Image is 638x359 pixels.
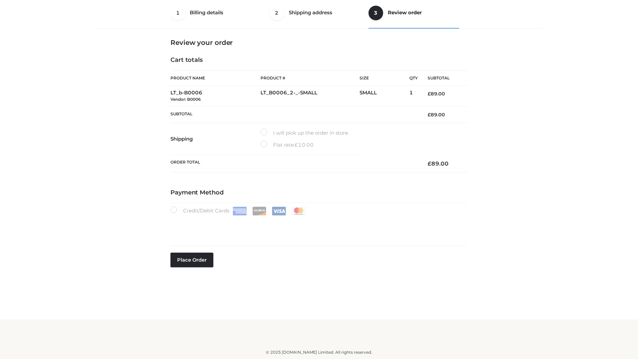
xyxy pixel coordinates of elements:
span: £ [428,112,431,118]
span: £ [428,160,431,167]
div: © 2025 [DOMAIN_NAME] Limited. All rights reserved. [99,349,539,356]
bdi: 89.00 [428,112,445,118]
span: £ [295,142,298,148]
img: Discover [252,207,266,215]
label: Credit/Debit Cards [170,206,306,215]
img: Amex [233,207,247,215]
th: Product # [261,70,360,86]
iframe: Secure payment input frame [169,214,466,238]
small: Vendor: B0006 [170,97,201,102]
td: LT_b-B0006 [170,86,261,107]
th: Shipping [170,123,261,155]
th: Qty [409,70,418,86]
img: Mastercard [291,207,306,215]
bdi: 89.00 [428,91,445,97]
th: Subtotal [418,71,468,86]
th: Subtotal [170,106,418,123]
label: I will pick up the order in store. [261,129,349,137]
th: Size [360,71,406,86]
button: Place order [170,253,213,267]
th: Order Total [170,155,418,173]
img: Visa [272,207,286,215]
td: LT_B0006_2-_-SMALL [261,86,360,107]
bdi: 89.00 [428,160,449,167]
bdi: 10.00 [295,142,314,148]
h4: Payment Method [170,189,468,196]
td: 1 [409,86,418,107]
h3: Review your order [170,39,468,47]
th: Product Name [170,70,261,86]
label: Flat rate: [261,141,314,149]
h4: Cart totals [170,57,468,64]
span: £ [428,91,431,97]
td: SMALL [360,86,409,107]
